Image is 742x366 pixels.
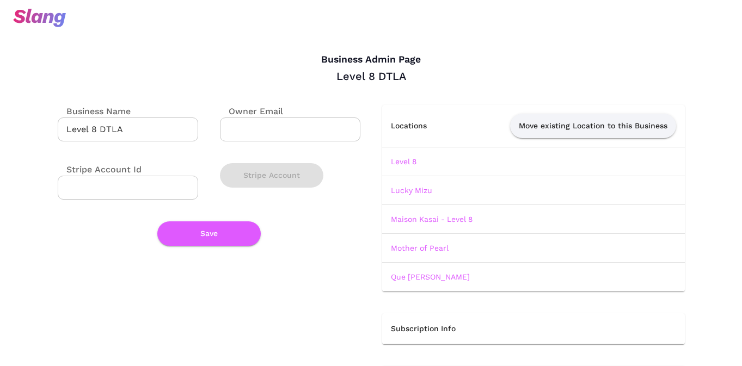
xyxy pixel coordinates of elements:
div: Level 8 DTLA [58,69,685,83]
label: Stripe Account Id [58,163,142,176]
button: Move existing Location to this Business [510,114,676,138]
th: Locations [382,105,450,147]
h4: Business Admin Page [58,54,685,66]
button: Save [157,221,261,246]
th: Subscription Info [382,313,685,344]
a: Maison Kasai - Level 8 [391,215,473,224]
label: Business Name [58,105,131,117]
label: Owner Email [220,105,283,117]
a: Level 8 [391,157,416,166]
a: Que [PERSON_NAME] [391,272,470,281]
a: Stripe Account [220,171,323,178]
img: svg+xml;base64,PHN2ZyB3aWR0aD0iOTciIGhlaWdodD0iMzQiIHZpZXdCb3g9IjAgMCA5NyAzNCIgZmlsbD0ibm9uZSIgeG... [13,9,66,27]
a: Lucky Mizu [391,186,432,195]
a: Mother of Pearl [391,244,449,252]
